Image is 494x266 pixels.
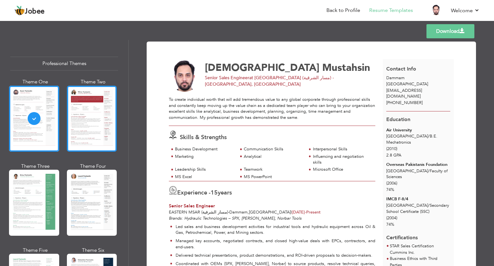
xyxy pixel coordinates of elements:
[10,163,60,170] div: Theme Three
[426,24,474,38] a: Download
[10,247,60,254] div: Theme Five
[68,79,118,85] div: Theme Two
[451,7,480,14] a: Welcome
[25,8,45,15] span: Jobee
[10,57,118,71] div: Professional Themes
[68,247,118,254] div: Theme Six
[369,7,413,14] a: Resume Templates
[68,163,118,170] div: Theme Four
[14,5,45,16] a: Jobee
[14,5,25,16] img: jobee.io
[431,5,441,15] img: Profile Img
[326,7,360,14] a: Back to Profile
[10,79,60,85] div: Theme One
